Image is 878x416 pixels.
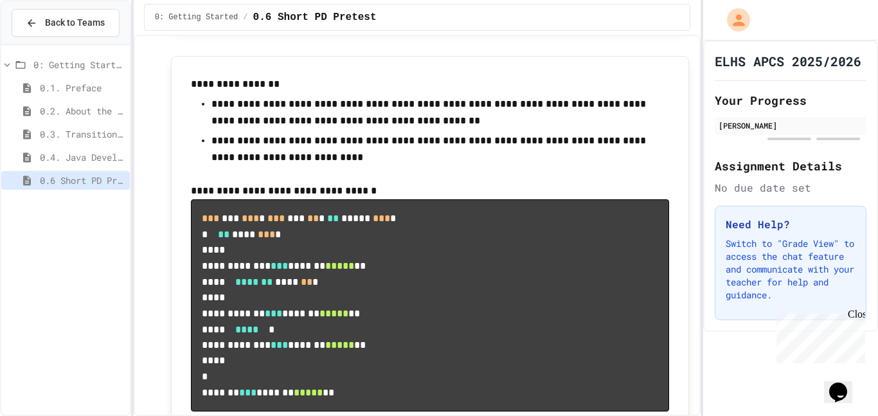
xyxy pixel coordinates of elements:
[40,81,125,95] span: 0.1. Preface
[12,9,120,37] button: Back to Teams
[40,104,125,118] span: 0.2. About the AP CSA Exam
[5,5,89,82] div: Chat with us now!Close
[715,52,861,70] h1: ELHS APCS 2025/2026
[715,180,866,195] div: No due date set
[719,120,863,131] div: [PERSON_NAME]
[40,174,125,187] span: 0.6 Short PD Pretest
[713,5,753,35] div: My Account
[824,365,865,403] iframe: chat widget
[715,91,866,109] h2: Your Progress
[726,237,856,302] p: Switch to "Grade View" to access the chat feature and communicate with your teacher for help and ...
[33,58,125,71] span: 0: Getting Started
[253,10,377,25] span: 0.6 Short PD Pretest
[771,309,865,363] iframe: chat widget
[243,12,247,23] span: /
[726,217,856,232] h3: Need Help?
[40,150,125,164] span: 0.4. Java Development Environments
[40,127,125,141] span: 0.3. Transitioning from AP CSP to AP CSA
[715,157,866,175] h2: Assignment Details
[155,12,238,23] span: 0: Getting Started
[45,16,105,30] span: Back to Teams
